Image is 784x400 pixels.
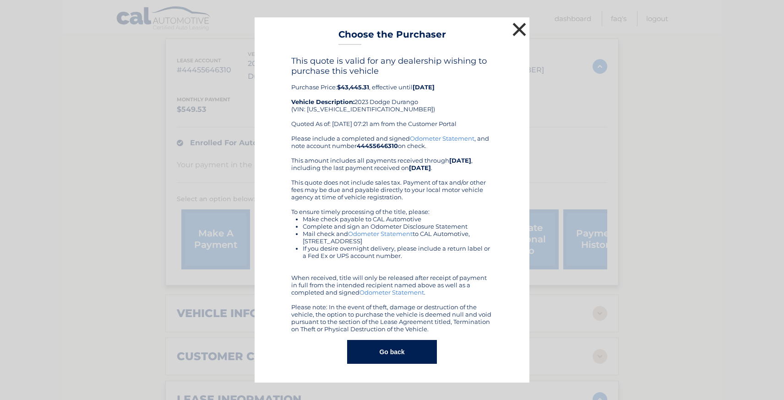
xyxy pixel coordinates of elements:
b: [DATE] [449,157,471,164]
li: Make check payable to CAL Automotive [303,215,493,223]
a: Odometer Statement [359,289,424,296]
b: [DATE] [409,164,431,171]
a: Odometer Statement [410,135,474,142]
button: Go back [347,340,436,364]
h4: This quote is valid for any dealership wishing to purchase this vehicle [291,56,493,76]
a: Odometer Statement [348,230,413,237]
div: Purchase Price: , effective until 2023 Dodge Durango (VIN: [US_VEHICLE_IDENTIFICATION_NUMBER]) Qu... [291,56,493,135]
h3: Choose the Purchaser [338,29,446,45]
div: Please include a completed and signed , and note account number on check. This amount includes al... [291,135,493,333]
b: $43,445.31 [337,83,369,91]
strong: Vehicle Description: [291,98,354,105]
li: Mail check and to CAL Automotive, [STREET_ADDRESS] [303,230,493,245]
b: [DATE] [413,83,435,91]
li: Complete and sign an Odometer Disclosure Statement [303,223,493,230]
b: 44455646310 [357,142,398,149]
button: × [510,20,528,38]
li: If you desire overnight delivery, please include a return label or a Fed Ex or UPS account number. [303,245,493,259]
